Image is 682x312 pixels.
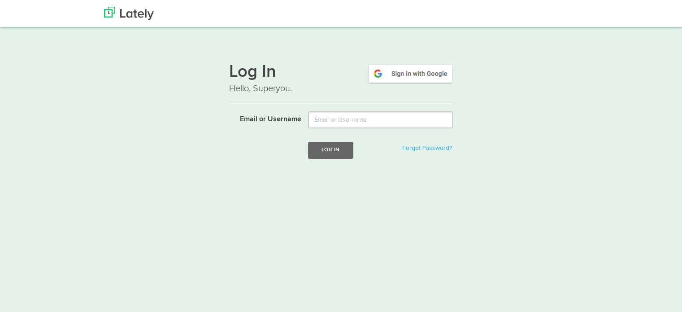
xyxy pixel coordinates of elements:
[368,63,453,84] img: google-signin.png
[229,82,453,95] p: Hello, Superyou.
[222,111,302,125] label: Email or Username
[229,63,453,82] h1: Log In
[104,7,154,20] img: Lately
[308,142,353,158] button: Log In
[402,145,452,151] a: Forgot Password?
[308,111,453,128] input: Email or Username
